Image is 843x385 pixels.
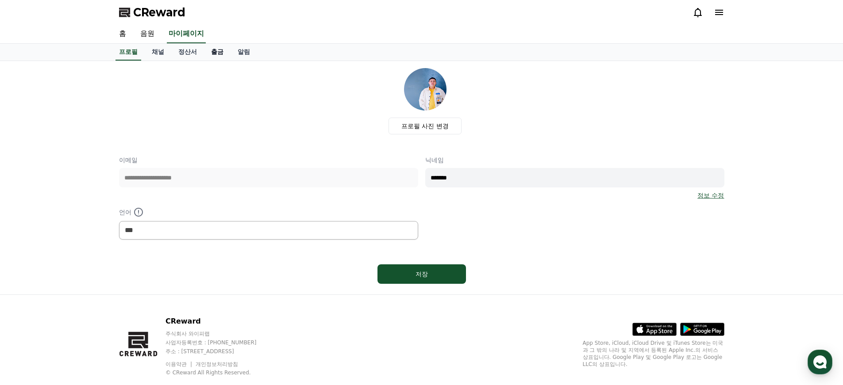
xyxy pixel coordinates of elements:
[166,339,273,346] p: 사업자등록번호 : [PHONE_NUMBER]
[404,68,447,111] img: profile_image
[137,294,147,301] span: 설정
[119,5,185,19] a: CReward
[119,156,418,164] p: 이메일
[28,294,33,301] span: 홈
[133,5,185,19] span: CReward
[583,339,724,368] p: App Store, iCloud, iCloud Drive 및 iTunes Store는 미국과 그 밖의 나라 및 지역에서 등록된 Apple Inc.의 서비스 상표입니다. Goo...
[58,280,114,302] a: 대화
[166,316,273,327] p: CReward
[145,44,171,61] a: 채널
[167,25,206,43] a: 마이페이지
[133,25,162,43] a: 음원
[166,369,273,376] p: © CReward All Rights Reserved.
[196,361,238,367] a: 개인정보처리방침
[166,361,193,367] a: 이용약관
[204,44,231,61] a: 출금
[115,44,141,61] a: 프로필
[81,294,92,301] span: 대화
[697,191,724,200] a: 정보 수정
[166,348,273,355] p: 주소 : [STREET_ADDRESS]
[425,156,724,164] p: 닉네임
[114,280,170,302] a: 설정
[231,44,257,61] a: 알림
[119,207,418,217] p: 언어
[3,280,58,302] a: 홈
[395,270,448,278] div: 저장
[112,25,133,43] a: 홈
[171,44,204,61] a: 정산서
[166,330,273,337] p: 주식회사 와이피랩
[389,118,462,134] label: 프로필 사진 변경
[377,264,466,284] button: 저장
